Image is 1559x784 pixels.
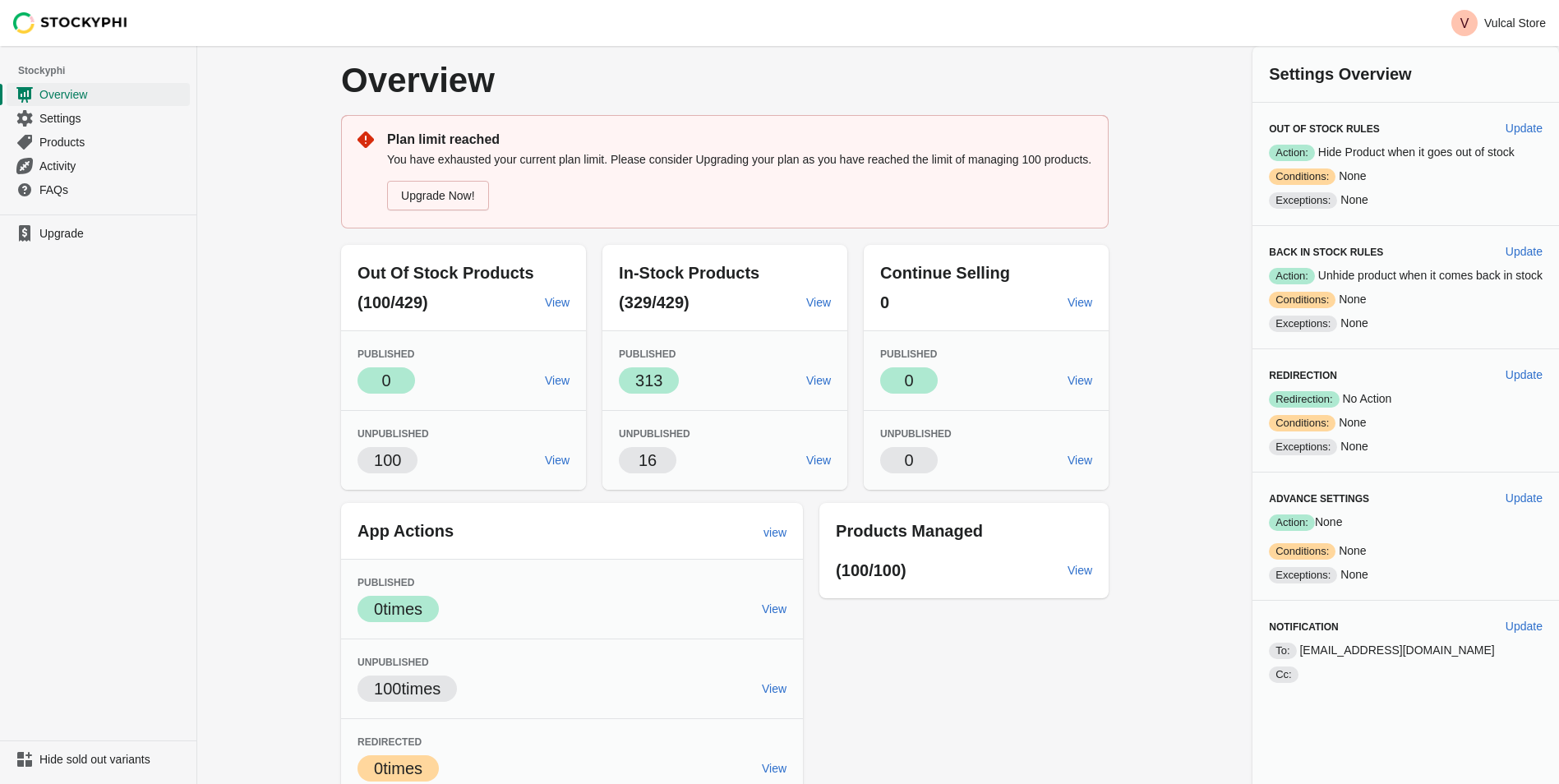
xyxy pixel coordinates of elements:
[1269,246,1492,259] h3: Back in Stock Rules
[7,106,190,130] a: Settings
[357,264,533,282] span: Out Of Stock Products
[382,371,391,390] span: 0
[880,428,952,440] span: Unpublished
[357,293,428,311] span: (100/429)
[1269,566,1543,583] p: None
[1269,620,1492,634] h3: Notification
[1269,168,1335,185] span: Conditions:
[639,449,657,472] p: 16
[763,526,786,539] span: view
[1269,315,1543,332] p: None
[1269,145,1315,161] span: Action:
[1269,144,1543,161] p: Hide Product when it goes out of stock
[1269,414,1543,431] p: None
[7,130,190,154] a: Products
[1269,390,1543,408] p: No Action
[1269,65,1411,83] span: Settings Overview
[1068,454,1092,467] span: View
[836,522,983,540] span: Products Managed
[755,674,793,703] a: View
[619,348,676,360] span: Published
[1269,666,1298,683] span: Cc:
[1061,288,1099,317] a: View
[7,82,190,106] a: Overview
[1269,542,1543,560] p: None
[387,151,1092,168] p: You have exhausted your current plan limit. Please consider Upgrading your plan as you have reach...
[1269,438,1543,455] p: None
[1269,439,1337,455] span: Exceptions:
[39,225,187,242] span: Upgrade
[619,428,690,440] span: Unpublished
[1506,620,1543,633] span: Update
[635,371,662,390] span: 313
[800,288,837,317] a: View
[357,657,429,668] span: Unpublished
[7,748,190,771] a: Hide sold out variants
[1484,16,1546,30] p: Vulcal Store
[357,736,422,748] span: Redirected
[1460,16,1469,30] text: V
[1061,556,1099,585] a: View
[1499,611,1549,641] button: Update
[1068,374,1092,387] span: View
[905,451,914,469] span: 0
[1269,316,1337,332] span: Exceptions:
[357,522,454,540] span: App Actions
[836,561,906,579] span: (100/100)
[1269,291,1543,308] p: None
[1269,492,1492,505] h3: Advance Settings
[1269,268,1315,284] span: Action:
[13,12,128,34] img: Stockyphi
[1269,543,1335,560] span: Conditions:
[18,62,196,79] span: Stockyphi
[374,680,440,698] span: 100 times
[905,371,914,390] span: 0
[1269,292,1335,308] span: Conditions:
[1499,483,1549,513] button: Update
[806,296,831,309] span: View
[762,682,786,695] span: View
[1269,567,1337,583] span: Exceptions:
[545,296,570,309] span: View
[7,178,190,201] a: FAQs
[806,454,831,467] span: View
[880,264,1010,282] span: Continue Selling
[1269,369,1492,382] h3: Redirection
[39,751,187,768] span: Hide sold out variants
[545,374,570,387] span: View
[1269,122,1492,136] h3: Out of Stock Rules
[1445,7,1552,39] button: Avatar with initials VVulcal Store
[538,366,576,395] a: View
[755,754,793,783] a: View
[1506,491,1543,505] span: Update
[545,454,570,467] span: View
[1068,564,1092,577] span: View
[374,759,422,777] span: 0 times
[1506,368,1543,381] span: Update
[7,222,190,245] a: Upgrade
[1499,113,1549,143] button: Update
[1269,642,1543,659] p: [EMAIL_ADDRESS][DOMAIN_NAME]
[1506,245,1543,258] span: Update
[538,288,576,317] a: View
[39,158,187,174] span: Activity
[880,348,937,360] span: Published
[1269,192,1337,209] span: Exceptions:
[1499,360,1549,390] button: Update
[341,62,795,99] p: Overview
[755,594,793,624] a: View
[39,134,187,150] span: Products
[880,293,889,311] span: 0
[1269,168,1543,185] p: None
[357,577,414,588] span: Published
[39,86,187,103] span: Overview
[1269,191,1543,209] p: None
[757,518,793,547] a: view
[1506,122,1543,135] span: Update
[1061,366,1099,395] a: View
[800,445,837,475] a: View
[619,264,759,282] span: In-Stock Products
[7,154,190,178] a: Activity
[1499,237,1549,266] button: Update
[1269,643,1296,659] span: To:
